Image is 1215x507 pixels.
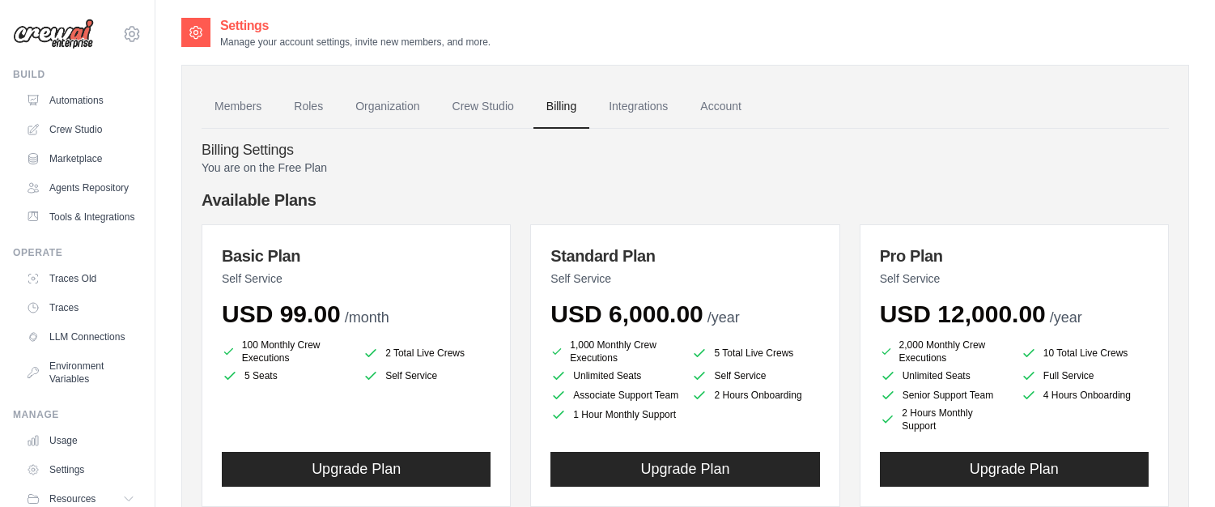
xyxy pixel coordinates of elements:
li: 4 Hours Onboarding [1021,387,1149,403]
li: 2 Hours Onboarding [691,387,819,403]
span: /month [345,309,389,326]
p: You are on the Free Plan [202,160,1169,176]
h4: Billing Settings [202,142,1169,160]
a: LLM Connections [19,324,142,350]
p: Self Service [880,271,1149,287]
div: Operate [13,246,142,259]
span: Resources [49,492,96,505]
span: USD 99.00 [222,300,341,327]
li: 1,000 Monthly Crew Executions [550,339,678,364]
h3: Pro Plan [880,245,1149,267]
li: 1 Hour Monthly Support [550,407,678,423]
p: Self Service [222,271,491,287]
li: Senior Support Team [880,387,1008,403]
li: Self Service [691,368,819,384]
button: Upgrade Plan [222,452,491,487]
li: 2 Hours Monthly Support [880,407,1008,432]
span: USD 6,000.00 [550,300,703,327]
a: Organization [342,85,432,129]
button: Upgrade Plan [550,452,819,487]
div: Manage [13,408,142,421]
a: Integrations [596,85,681,129]
img: Logo [13,19,94,49]
span: /year [1050,309,1082,326]
li: 2,000 Monthly Crew Executions [880,339,1008,364]
a: Environment Variables [19,353,142,392]
a: Members [202,85,274,129]
h3: Standard Plan [550,245,819,267]
li: Unlimited Seats [880,368,1008,384]
li: 5 Total Live Crews [691,342,819,364]
li: Associate Support Team [550,387,678,403]
li: 10 Total Live Crews [1021,342,1149,364]
div: Build [13,68,142,81]
a: Traces Old [19,266,142,292]
h4: Available Plans [202,189,1169,211]
a: Account [687,85,754,129]
span: /year [707,309,740,326]
button: Upgrade Plan [880,452,1149,487]
a: Traces [19,295,142,321]
li: Self Service [363,368,491,384]
li: Full Service [1021,368,1149,384]
li: 5 Seats [222,368,350,384]
p: Manage your account settings, invite new members, and more. [220,36,491,49]
a: Billing [533,85,589,129]
a: Settings [19,457,142,483]
span: USD 12,000.00 [880,300,1046,327]
a: Roles [281,85,336,129]
a: Tools & Integrations [19,204,142,230]
li: 100 Monthly Crew Executions [222,339,350,364]
a: Usage [19,428,142,454]
li: Unlimited Seats [550,368,678,384]
a: Crew Studio [19,117,142,143]
a: Marketplace [19,146,142,172]
h2: Settings [220,16,491,36]
h3: Basic Plan [222,245,491,267]
a: Agents Repository [19,175,142,201]
a: Automations [19,87,142,113]
p: Self Service [550,271,819,287]
a: Crew Studio [440,85,527,129]
li: 2 Total Live Crews [363,342,491,364]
